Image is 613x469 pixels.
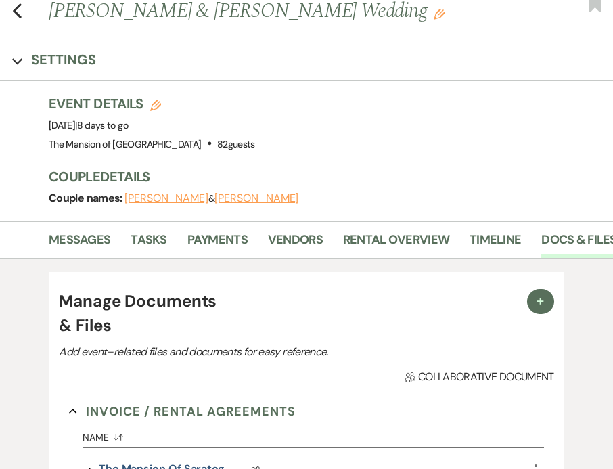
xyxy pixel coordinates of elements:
a: Rental Overview [343,230,449,258]
button: [PERSON_NAME] [124,193,208,204]
h3: Couple Details [49,167,599,186]
h3: Settings [31,50,96,69]
span: & [124,192,298,204]
a: Payments [187,230,248,258]
a: Timeline [470,230,521,258]
a: Tasks [131,230,166,258]
h3: Event Details [49,94,255,113]
button: Name [83,422,528,447]
a: Vendors [268,230,323,258]
span: [DATE] [49,119,128,131]
button: Plus Sign [527,289,554,314]
p: Add event–related files and documents for easy reference. [59,343,532,361]
span: Collaborative document [405,369,553,385]
h4: Manage Documents & Files [59,289,228,338]
span: 82 guests [217,138,255,150]
button: Settings [12,50,96,69]
button: Edit [434,7,445,19]
span: The Mansion of [GEOGRAPHIC_DATA] [49,138,202,150]
button: [PERSON_NAME] [214,193,298,204]
button: Invoice / Rental Agreements [69,401,296,422]
span: 8 days to go [77,119,128,131]
span: Couple names: [49,191,124,205]
span: Plus Sign [534,294,547,307]
a: Messages [49,230,110,258]
span: | [75,119,128,131]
